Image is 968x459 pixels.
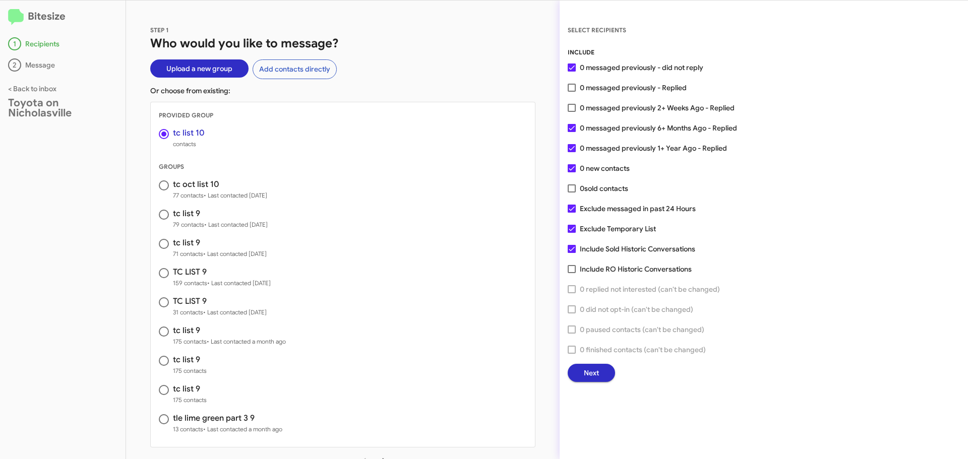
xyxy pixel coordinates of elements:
[173,220,268,230] span: 79 contacts
[173,337,286,347] span: 175 contacts
[173,395,207,405] span: 175 contacts
[173,180,267,188] h3: tc oct list 10
[173,210,268,218] h3: tc list 9
[207,279,271,287] span: • Last contacted [DATE]
[580,82,687,94] span: 0 messaged previously - Replied
[580,61,703,74] span: 0 messaged previously - did not reply
[580,203,696,215] span: Exclude messaged in past 24 Hours
[151,162,535,172] div: GROUPS
[8,58,21,72] div: 2
[8,37,21,50] div: 1
[580,243,695,255] span: Include Sold Historic Conversations
[580,142,727,154] span: 0 messaged previously 1+ Year Ago - Replied
[580,162,630,174] span: 0 new contacts
[173,414,282,422] h3: tle lime green part 3 9
[173,268,271,276] h3: TC LIST 9
[580,122,737,134] span: 0 messaged previously 6+ Months Ago - Replied
[580,344,706,356] span: 0 finished contacts (can't be changed)
[204,191,267,199] span: • Last contacted [DATE]
[580,323,704,336] span: 0 paused contacts (can't be changed)
[8,98,117,118] div: Toyota on Nicholasville
[580,263,692,275] span: Include RO Historic Conversations
[253,59,337,79] button: Add contacts directly
[173,249,267,259] span: 71 contacts
[204,221,268,228] span: • Last contacted [DATE]
[173,307,267,317] span: 31 contacts
[173,278,271,288] span: 159 contacts
[150,59,249,78] button: Upload a new group
[8,9,24,25] img: logo-minimal.svg
[580,283,720,295] span: 0 replied not interested (can't be changed)
[8,37,117,50] div: Recipients
[173,385,207,393] h3: tc list 9
[173,356,207,364] h3: tc list 9
[173,297,267,305] h3: TC LIST 9
[568,26,626,34] span: SELECT RECIPIENTS
[173,139,205,149] span: contacts
[173,129,205,137] h3: tc list 10
[173,239,267,247] h3: tc list 9
[173,326,286,335] h3: tc list 9
[150,35,535,51] h1: Who would you like to message?
[173,366,207,376] span: 175 contacts
[8,84,56,93] a: < Back to inbox
[150,26,169,34] span: STEP 1
[173,424,282,434] span: 13 contacts
[151,110,535,120] div: PROVIDED GROUP
[203,425,282,433] span: • Last contacted a month ago
[203,308,267,316] span: • Last contacted [DATE]
[584,364,599,382] span: Next
[580,223,656,235] span: Exclude Temporary List
[580,102,735,114] span: 0 messaged previously 2+ Weeks Ago - Replied
[150,86,535,96] p: Or choose from existing:
[584,184,628,193] span: sold contacts
[8,9,117,25] h2: Bitesize
[173,190,267,201] span: 77 contacts
[568,364,615,382] button: Next
[8,58,117,72] div: Message
[580,182,628,194] span: 0
[203,250,267,257] span: • Last contacted [DATE]
[580,303,693,315] span: 0 did not opt-in (can't be changed)
[207,338,286,345] span: • Last contacted a month ago
[166,59,232,78] span: Upload a new group
[568,47,960,57] div: INCLUDE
